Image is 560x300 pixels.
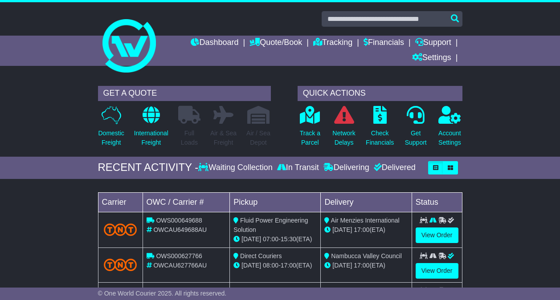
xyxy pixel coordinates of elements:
div: In Transit [275,163,321,173]
span: Air Menzies International [331,217,400,224]
span: [DATE] [332,226,352,233]
td: Delivery [321,192,412,212]
div: GET A QUOTE [98,86,271,101]
a: Dashboard [191,36,238,51]
a: Track aParcel [299,105,321,152]
a: CheckFinancials [365,105,394,152]
div: RECENT ACTIVITY - [98,161,199,174]
a: Financials [364,36,404,51]
p: Full Loads [178,129,200,147]
p: Air & Sea Freight [210,129,237,147]
a: Quote/Book [249,36,302,51]
td: Pickup [230,192,321,212]
div: Waiting Collection [198,163,274,173]
td: OWC / Carrier # [143,192,230,212]
a: InternationalFreight [134,105,169,152]
a: NetworkDelays [332,105,356,152]
span: [DATE] [241,262,261,269]
p: Get Support [405,129,427,147]
a: GetSupport [405,105,427,152]
span: 08:00 [263,262,278,269]
span: [DATE] [241,235,261,243]
div: - (ETA) [233,261,317,270]
span: 15:30 [281,235,296,243]
a: Support [415,36,451,51]
div: Delivered [372,163,416,173]
span: OWCAU649688AU [153,226,207,233]
div: (ETA) [324,261,408,270]
div: QUICK ACTIONS [298,86,462,101]
span: [DATE] [332,262,352,269]
div: (ETA) [324,225,408,235]
p: Air / Sea Depot [246,129,270,147]
img: TNT_Domestic.png [104,259,137,271]
span: 17:00 [354,226,369,233]
span: Nambucca Valley Council [331,287,401,294]
p: Account Settings [438,129,461,147]
p: Domestic Freight [98,129,124,147]
span: AFSS001118 [156,287,193,294]
span: OWCAU627766AU [153,262,207,269]
a: AccountSettings [438,105,462,152]
a: View Order [416,227,458,243]
span: 17:00 [281,262,296,269]
span: OWS000627766 [156,252,202,259]
a: Tracking [313,36,352,51]
div: Delivering [321,163,372,173]
td: Status [412,192,462,212]
a: Settings [412,51,451,66]
span: 17:00 [354,262,369,269]
p: Check Financials [366,129,394,147]
a: DomesticFreight [98,105,125,152]
p: Track a Parcel [300,129,320,147]
a: View Order [416,263,458,279]
p: Network Delays [332,129,355,147]
p: International Freight [134,129,168,147]
span: Fluid Power Engineering Solution [233,217,308,233]
span: Direct Couriers [240,252,282,259]
td: Carrier [98,192,143,212]
span: OWS000649688 [156,217,202,224]
span: Nambucca Valley Council [331,252,401,259]
div: - (ETA) [233,235,317,244]
img: TNT_Domestic.png [104,223,137,235]
span: © One World Courier 2025. All rights reserved. [98,290,227,297]
span: 07:00 [263,235,278,243]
